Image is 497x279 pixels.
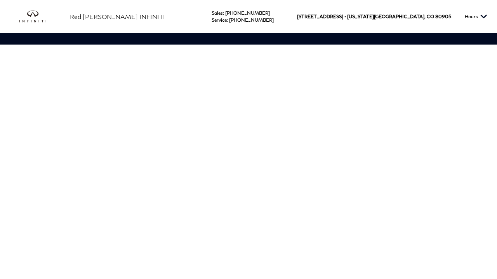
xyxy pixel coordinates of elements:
span: Red [PERSON_NAME] INFINITI [70,13,165,20]
span: : [227,17,228,23]
nav: Main Navigation [151,27,354,50]
span: Sales [212,10,223,16]
span: : [223,10,224,16]
a: [PHONE_NUMBER] [229,17,274,23]
a: [PHONE_NUMBER] [225,10,270,16]
img: INFINITI [19,10,58,23]
a: infiniti [19,10,58,23]
span: Service [212,17,227,23]
a: [STREET_ADDRESS] • [US_STATE][GEOGRAPHIC_DATA], CO 80905 [297,14,451,19]
a: Red [PERSON_NAME] INFINITI [70,12,165,21]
